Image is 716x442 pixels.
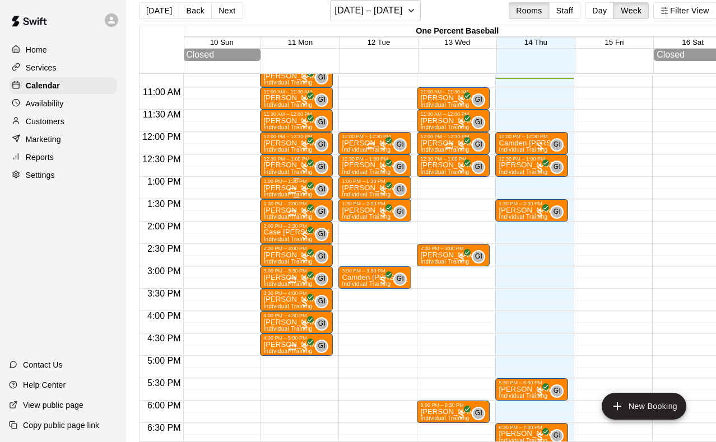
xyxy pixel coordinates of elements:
[444,38,470,46] button: 13 Wed
[420,156,486,162] div: 12:30 PM – 1:00 PM
[585,2,614,19] button: Day
[555,384,564,398] span: Garrett & Sean Individual Training
[378,208,389,219] span: All customers have paid
[420,147,469,153] span: Individual Training
[263,178,329,184] div: 1:00 PM – 1:30 PM
[338,177,411,199] div: 1:00 PM – 1:30 PM: Hayden Parker
[145,356,184,365] span: 5:00 PM
[260,65,333,87] div: 10:30 AM – 11:00 AM: James "William" Guidt
[393,272,407,286] div: Garrett & Sean Individual Training
[145,423,184,432] span: 6:30 PM
[509,2,549,19] button: Rooms
[499,425,565,430] div: 6:30 PM – 7:00 PM
[145,266,184,276] span: 3:00 PM
[26,62,57,73] p: Services
[299,342,310,353] span: All customers have paid
[524,38,547,46] span: 14 Thu
[260,311,333,333] div: 4:00 PM – 4:30 PM: Dylan Cunningham
[319,183,328,196] span: Garrett & Sean Individual Training
[417,87,490,110] div: 11:00 AM – 11:30 AM: Individual Training
[420,124,469,130] span: Individual Training
[263,268,329,274] div: 3:00 PM – 3:30 PM
[260,177,333,199] div: 1:00 PM – 1:30 PM: Individual Training
[476,250,485,264] span: Garrett & Sean Individual Training
[338,154,411,177] div: 12:30 PM – 1:00 PM: Ryan Jester
[398,183,407,196] span: Garrett & Sean Individual Training
[299,73,310,84] span: All customers have paid
[288,186,297,195] span: Recurring event
[260,154,333,177] div: 12:30 PM – 1:00 PM: Asa Thompson
[417,132,490,154] div: 12:00 PM – 12:30 PM: Individual Training
[315,317,328,331] div: Garrett & Sean Individual Training
[472,138,485,152] div: Garrett & Sean Individual Training
[318,296,326,307] span: GI
[299,275,310,286] span: All customers have paid
[472,93,485,107] div: Garrett & Sean Individual Training
[26,170,55,181] p: Settings
[315,295,328,308] div: Garrett & Sean Individual Training
[299,230,310,241] span: All customers have paid
[299,297,310,308] span: All customers have paid
[378,163,389,174] span: All customers have paid
[397,162,404,173] span: GI
[145,222,184,231] span: 2:00 PM
[398,272,407,286] span: Garrett & Sean Individual Training
[475,162,482,173] span: GI
[319,116,328,129] span: Garrett & Sean Individual Training
[368,38,390,46] button: 12 Tue
[9,131,117,148] div: Marketing
[145,199,184,209] span: 1:30 PM
[260,266,333,289] div: 3:00 PM – 3:30 PM: Individual Training
[338,132,411,154] div: 12:00 PM – 12:30 PM: Individual Training
[499,214,547,220] span: Individual Training
[263,281,312,287] span: Individual Training
[550,384,564,398] div: Garrett & Sean Individual Training
[263,134,329,139] div: 12:00 PM – 12:30 PM
[366,142,375,151] span: Recurring event
[210,38,234,46] span: 10 Sun
[145,401,184,410] span: 6:00 PM
[263,303,312,309] span: Individual Training
[263,111,329,117] div: 11:30 AM – 12:00 PM
[211,2,243,19] button: Next
[23,399,83,411] p: View public page
[263,147,312,153] span: Individual Training
[476,161,485,174] span: Garrett & Sean Individual Training
[263,191,312,198] span: Individual Training
[472,250,485,264] div: Garrett & Sean Individual Training
[263,335,329,341] div: 4:30 PM – 5:00 PM
[417,154,490,177] div: 12:30 PM – 1:00 PM: Individual Training
[9,113,117,130] div: Customers
[318,184,326,195] span: GI
[378,185,389,196] span: All customers have paid
[315,340,328,353] div: Garrett & Sean Individual Training
[397,184,404,195] span: GI
[417,244,490,266] div: 2:30 PM – 3:00 PM: Josh Bandy
[472,161,485,174] div: Garrett & Sean Individual Training
[550,161,564,174] div: Garrett & Sean Individual Training
[318,162,326,173] span: GI
[288,343,297,352] span: Recurring event
[495,154,568,177] div: 12:30 PM – 1:00 PM: Brody Tate
[263,102,312,108] span: Individual Training
[475,408,482,419] span: GI
[23,420,99,431] p: Copy public page link
[299,96,310,107] span: All customers have paid
[140,154,183,164] span: 12:30 PM
[319,205,328,219] span: Garrett & Sean Individual Training
[398,138,407,152] span: Garrett & Sean Individual Training
[26,152,54,163] p: Reports
[499,380,565,385] div: 5:30 PM – 6:00 PM
[319,250,328,264] span: Garrett & Sean Individual Training
[476,138,485,152] span: Garrett & Sean Individual Training
[456,409,467,420] span: All customers have paid
[319,340,328,353] span: Garrett & Sean Individual Training
[499,147,547,153] span: Individual Training
[140,132,183,142] span: 12:00 PM
[263,258,312,265] span: Individual Training
[319,71,328,84] span: Garrett & Sean Individual Training
[456,118,467,129] span: All customers have paid
[342,178,408,184] div: 1:00 PM – 1:30 PM
[393,183,407,196] div: Garrett & Sean Individual Training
